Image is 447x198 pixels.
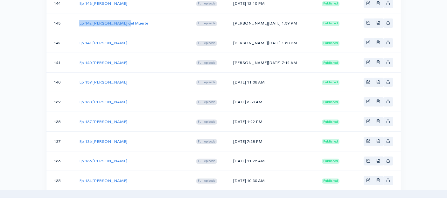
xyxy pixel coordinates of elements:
[196,21,217,26] span: Full episode
[196,60,217,65] span: Full episode
[322,179,340,184] span: Published
[79,40,127,46] a: Ep 141 [PERSON_NAME]
[79,119,127,124] a: Ep 137 [PERSON_NAME]
[364,18,393,28] div: Basic example
[196,80,217,85] span: Full episode
[322,80,340,85] span: Published
[46,151,74,171] td: 136
[196,120,217,125] span: Full episode
[79,1,127,6] a: Ep 143 [PERSON_NAME]
[228,171,317,191] td: [DATE] 10:30 AM
[322,139,340,144] span: Published
[228,92,317,112] td: [DATE] 6:33 AM
[79,178,127,183] a: Ep 134 [PERSON_NAME]
[364,137,393,146] div: Basic example
[46,33,74,53] td: 142
[322,21,340,26] span: Published
[196,159,217,164] span: Full episode
[322,1,340,6] span: Published
[46,53,74,72] td: 141
[79,60,127,65] a: Ep 140 [PERSON_NAME]
[79,20,148,26] a: Ep 142 [PERSON_NAME] del Muerte
[364,58,393,67] div: Basic example
[364,38,393,48] div: Basic example
[364,157,393,166] div: Basic example
[228,13,317,33] td: [PERSON_NAME][DATE] 1:39 PM
[46,72,74,92] td: 140
[322,60,340,65] span: Published
[196,139,217,144] span: Full episode
[364,117,393,126] div: Basic example
[364,78,393,87] div: Basic example
[228,112,317,132] td: [DATE] 1:22 PM
[322,41,340,46] span: Published
[46,171,74,191] td: 135
[228,151,317,171] td: [DATE] 11:22 AM
[46,13,74,33] td: 143
[228,72,317,92] td: [DATE] 11:08 AM
[322,159,340,164] span: Published
[79,139,127,144] a: Ep 136 [PERSON_NAME]
[228,131,317,151] td: [DATE] 7:28 PM
[196,179,217,184] span: Full episode
[79,79,127,85] a: Ep 139 [PERSON_NAME]
[196,41,217,46] span: Full episode
[79,158,127,164] a: Ep 135 [PERSON_NAME]
[228,33,317,53] td: [PERSON_NAME][DATE] 1:58 PM
[79,99,127,105] a: Ep 138 [PERSON_NAME]
[364,97,393,106] div: Basic example
[196,1,217,6] span: Full episode
[322,120,340,125] span: Published
[46,92,74,112] td: 139
[46,131,74,151] td: 137
[196,100,217,105] span: Full episode
[228,53,317,72] td: [PERSON_NAME][DATE] 7:12 AM
[322,100,340,105] span: Published
[46,112,74,132] td: 138
[364,176,393,185] div: Basic example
